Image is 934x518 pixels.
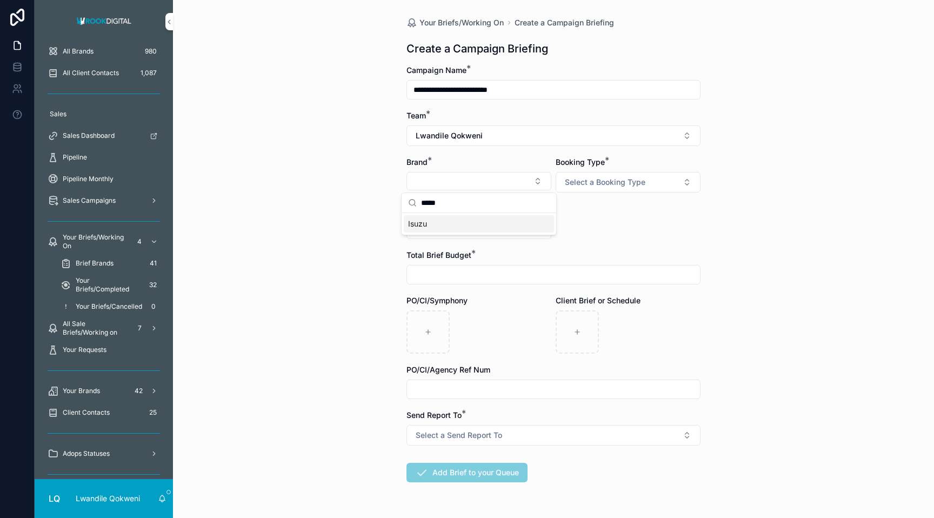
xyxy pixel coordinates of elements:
[63,320,129,337] span: All Sale Briefs/Working on
[76,276,142,294] span: Your Briefs/Completed
[406,425,700,446] button: Select Button
[35,43,173,479] div: scrollable content
[54,254,166,273] a: Brief Brands41
[41,318,166,338] a: All Sale Briefs/Working on7
[419,17,504,28] span: Your Briefs/Working On
[63,69,119,77] span: All Client Contacts
[41,381,166,401] a: Your Brands42
[41,169,166,189] a: Pipeline Monthly
[76,259,114,268] span: Brief Brands
[63,196,116,205] span: Sales Campaigns
[556,157,605,167] span: Booking Type
[406,125,700,146] button: Select Button
[63,408,110,417] span: Client Contacts
[63,47,94,56] span: All Brands
[142,45,160,58] div: 980
[137,67,160,79] div: 1,087
[54,297,166,316] a: Your Briefs/Cancelled0
[416,130,483,141] span: Lwandile Qokweni
[406,410,462,420] span: Send Report To
[63,153,87,162] span: Pipeline
[41,191,166,210] a: Sales Campaigns
[63,387,100,395] span: Your Brands
[146,278,160,291] div: 32
[416,430,502,441] span: Select a Send Report To
[41,104,166,124] a: Sales
[556,296,641,305] span: Client Brief or Schedule
[406,172,551,190] button: Select Button
[402,213,556,235] div: Suggestions
[406,65,466,75] span: Campaign Name
[63,449,110,458] span: Adops Statuses
[76,493,140,504] p: Lwandile Qokweni
[41,340,166,360] a: Your Requests
[406,157,428,167] span: Brand
[408,218,427,229] span: Isuzu
[41,403,166,422] a: Client Contacts25
[41,444,166,463] a: Adops Statuses
[41,148,166,167] a: Pipeline
[63,346,106,354] span: Your Requests
[50,110,66,118] span: Sales
[147,300,160,313] div: 0
[54,275,166,295] a: Your Briefs/Completed32
[63,175,114,183] span: Pipeline Monthly
[76,302,142,311] span: Your Briefs/Cancelled
[406,17,504,28] a: Your Briefs/Working On
[41,42,166,61] a: All Brands980
[146,406,160,419] div: 25
[406,41,548,56] h1: Create a Campaign Briefing
[41,232,166,251] a: Your Briefs/Working On4
[406,365,490,374] span: PO/CI/Agency Ref Num
[406,250,471,260] span: Total Brief Budget
[406,296,468,305] span: PO/CI/Symphony
[406,111,426,120] span: Team
[133,322,146,335] div: 7
[556,172,700,192] button: Select Button
[565,177,645,188] span: Select a Booking Type
[515,17,614,28] a: Create a Campaign Briefing
[131,384,146,397] div: 42
[41,126,166,145] a: Sales Dashboard
[74,13,135,30] img: App logo
[49,492,60,505] span: LQ
[133,235,146,248] div: 4
[63,233,129,250] span: Your Briefs/Working On
[63,131,115,140] span: Sales Dashboard
[146,257,160,270] div: 41
[41,63,166,83] a: All Client Contacts1,087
